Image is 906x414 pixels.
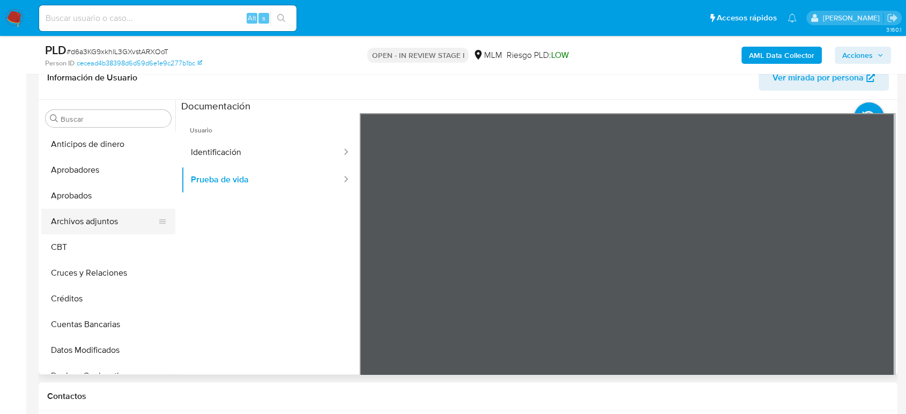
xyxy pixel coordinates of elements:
[788,13,797,23] a: Notificaciones
[47,72,137,83] h1: Información de Usuario
[741,47,822,64] button: AML Data Collector
[248,13,256,23] span: Alt
[262,13,265,23] span: s
[270,11,292,26] button: search-icon
[41,337,175,363] button: Datos Modificados
[41,312,175,337] button: Cuentas Bancarias
[41,183,175,209] button: Aprobados
[39,11,296,25] input: Buscar usuario o caso...
[41,260,175,286] button: Cruces y Relaciones
[66,46,168,57] span: # d6a3KG9xkhlL3GXvstARXOoT
[842,47,873,64] span: Acciones
[551,49,568,61] span: LOW
[473,49,502,61] div: MLM
[61,114,167,124] input: Buscar
[717,12,777,24] span: Accesos rápidos
[47,391,889,402] h1: Contactos
[367,48,469,63] p: OPEN - IN REVIEW STAGE I
[749,47,814,64] b: AML Data Collector
[886,25,901,34] span: 3.160.1
[41,157,175,183] button: Aprobadores
[41,209,167,234] button: Archivos adjuntos
[50,114,58,123] button: Buscar
[45,41,66,58] b: PLD
[822,13,883,23] p: diego.gardunorosas@mercadolibre.com.mx
[41,234,175,260] button: CBT
[45,58,75,68] b: Person ID
[77,58,202,68] a: cecead4b38398d6d59d6e1e9c277b1bc
[41,131,175,157] button: Anticipos de dinero
[41,363,175,389] button: Devices Geolocation
[835,47,891,64] button: Acciones
[506,49,568,61] span: Riesgo PLD:
[41,286,175,312] button: Créditos
[773,65,864,91] span: Ver mirada por persona
[759,65,889,91] button: Ver mirada por persona
[887,12,898,24] a: Salir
